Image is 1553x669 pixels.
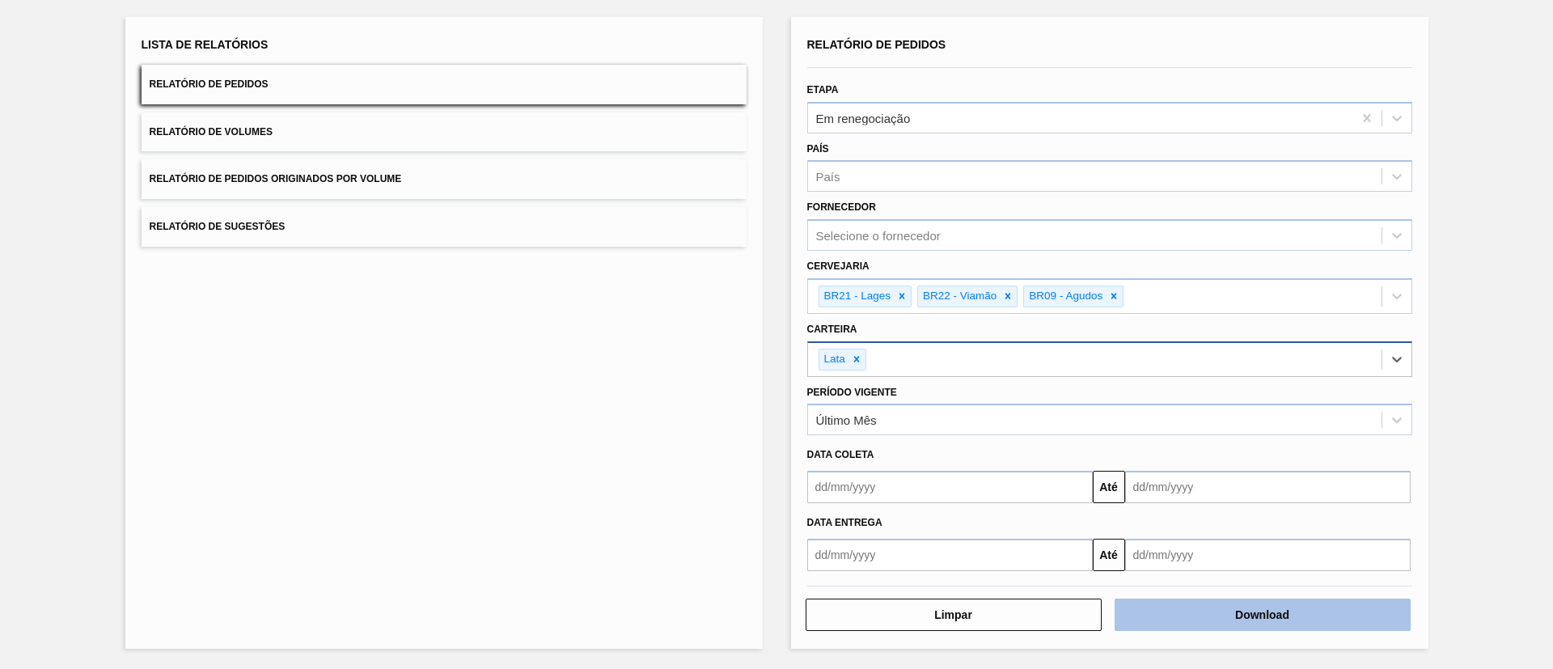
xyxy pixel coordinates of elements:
span: Relatório de Pedidos [807,38,946,51]
input: dd/mm/yyyy [1125,471,1411,503]
button: Relatório de Volumes [142,112,747,152]
label: Etapa [807,84,839,95]
span: Relatório de Pedidos [150,78,269,90]
div: Lata [819,349,848,370]
span: Data entrega [807,517,882,528]
button: Até [1093,539,1125,571]
span: Data coleta [807,449,874,460]
div: BR09 - Agudos [1024,286,1105,307]
span: Relatório de Volumes [150,126,273,138]
label: Cervejaria [807,260,870,272]
div: BR21 - Lages [819,286,894,307]
span: Relatório de Pedidos Originados por Volume [150,173,402,184]
input: dd/mm/yyyy [1125,539,1411,571]
button: Relatório de Sugestões [142,207,747,247]
div: BR22 - Viamão [918,286,999,307]
button: Limpar [806,599,1102,631]
div: Em renegociação [816,111,911,125]
input: dd/mm/yyyy [807,471,1093,503]
button: Relatório de Pedidos [142,65,747,104]
input: dd/mm/yyyy [807,539,1093,571]
label: Fornecedor [807,201,876,213]
label: País [807,143,829,155]
label: Carteira [807,324,857,335]
button: Download [1115,599,1411,631]
label: Período Vigente [807,387,897,398]
div: País [816,170,840,184]
div: Último Mês [816,413,877,427]
span: Relatório de Sugestões [150,221,286,232]
div: Selecione o fornecedor [816,229,941,243]
span: Lista de Relatórios [142,38,269,51]
button: Até [1093,471,1125,503]
button: Relatório de Pedidos Originados por Volume [142,159,747,199]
